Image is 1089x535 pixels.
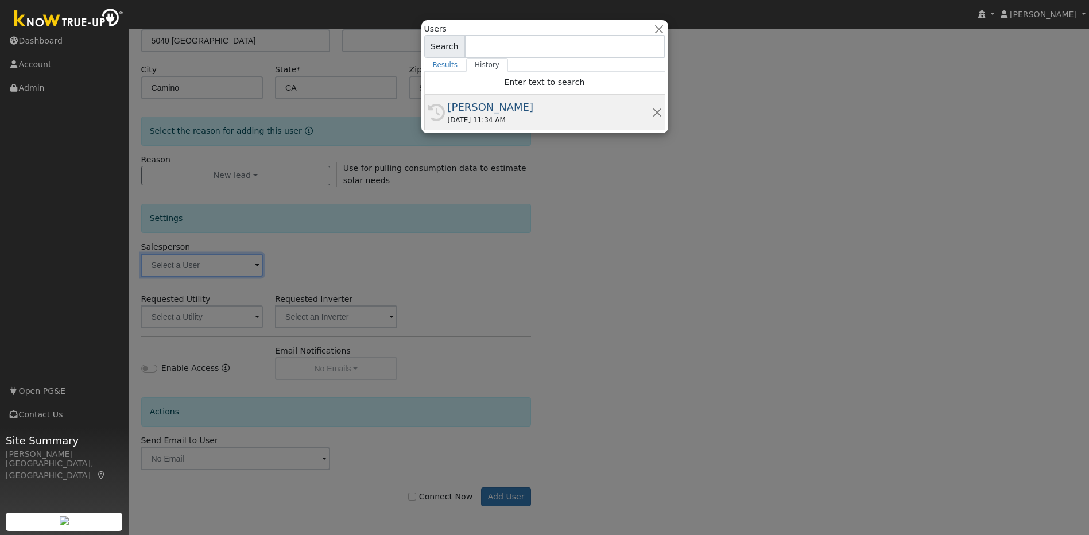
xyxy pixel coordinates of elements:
span: [PERSON_NAME] [1010,10,1077,19]
button: Remove this history [652,106,662,118]
a: Map [96,471,107,480]
img: Know True-Up [9,6,129,32]
span: Enter text to search [505,77,585,87]
span: Search [424,35,465,58]
a: Results [424,58,467,72]
div: [GEOGRAPHIC_DATA], [GEOGRAPHIC_DATA] [6,458,123,482]
div: [PERSON_NAME] [6,448,123,460]
a: History [466,58,508,72]
span: Site Summary [6,433,123,448]
div: [DATE] 11:34 AM [448,115,652,125]
span: Users [424,23,447,35]
div: [PERSON_NAME] [448,99,652,115]
i: History [428,104,445,121]
img: retrieve [60,516,69,525]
